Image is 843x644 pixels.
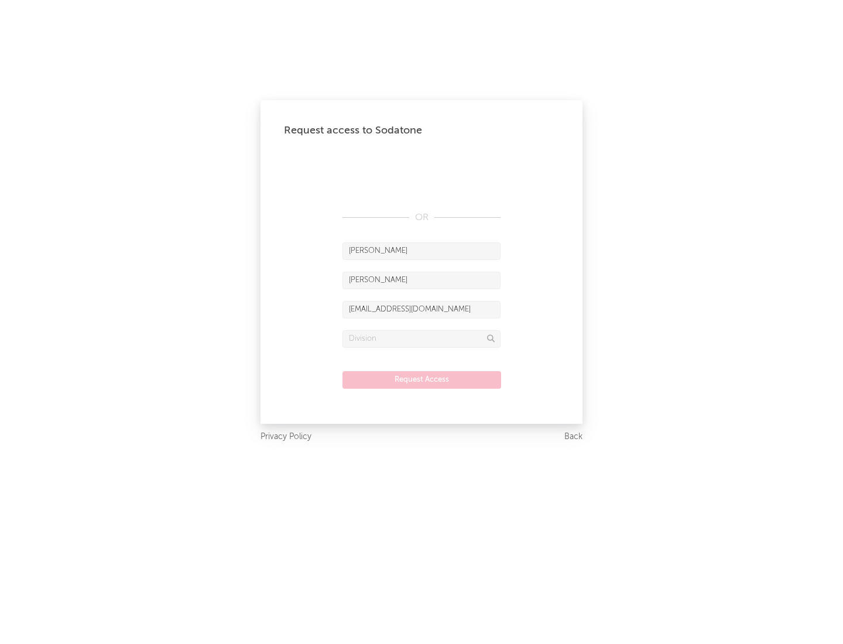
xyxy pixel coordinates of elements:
input: Division [342,330,501,348]
a: Privacy Policy [261,430,311,444]
a: Back [564,430,582,444]
input: Last Name [342,272,501,289]
input: Email [342,301,501,318]
button: Request Access [342,371,501,389]
div: OR [342,211,501,225]
input: First Name [342,242,501,260]
div: Request access to Sodatone [284,124,559,138]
